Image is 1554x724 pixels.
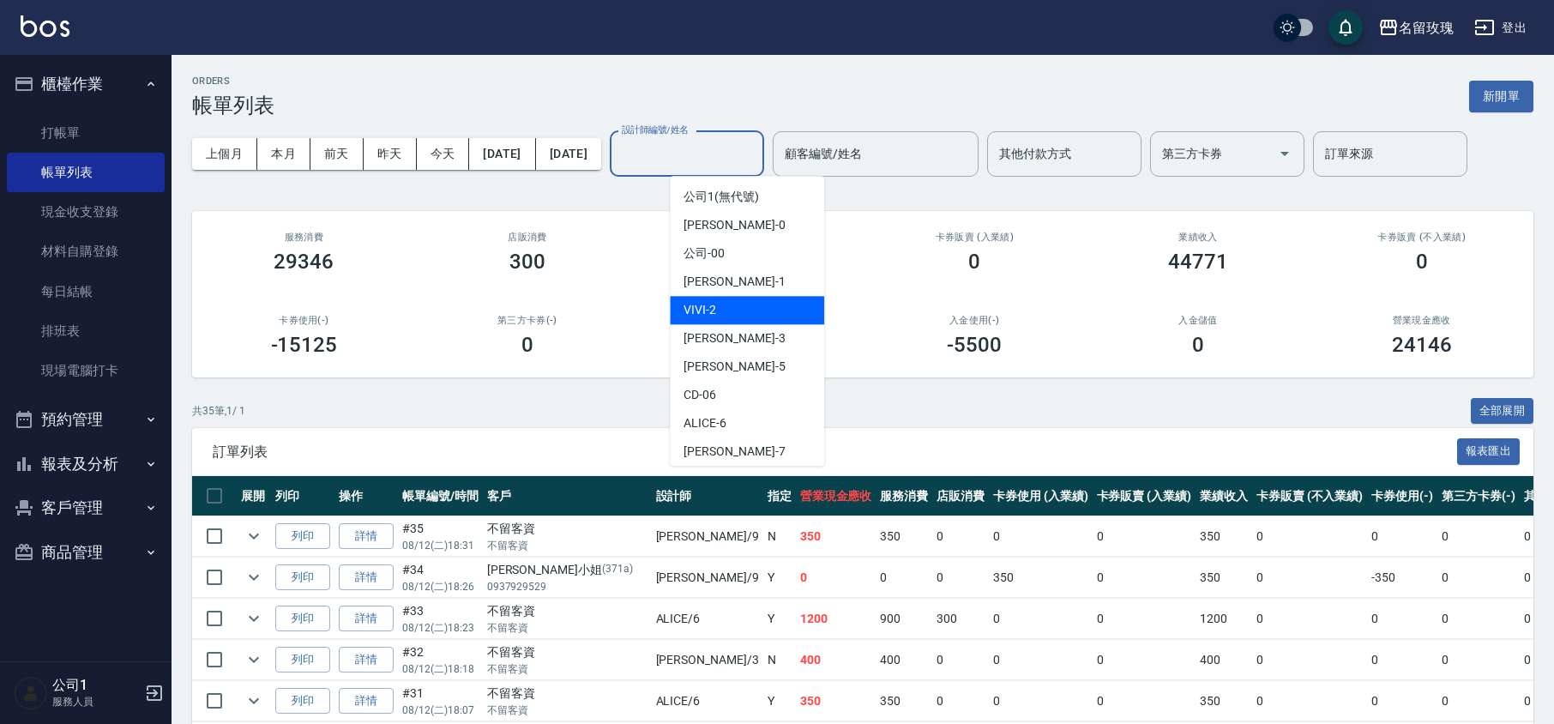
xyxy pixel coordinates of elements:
[7,232,165,271] a: 材料自購登錄
[652,476,763,516] th: 設計師
[402,538,479,553] p: 08/12 (二) 18:31
[1437,476,1520,516] th: 第三方卡券(-)
[1093,681,1196,721] td: 0
[398,599,483,639] td: #33
[968,250,980,274] h3: 0
[1457,443,1521,459] a: 報表匯出
[1093,599,1196,639] td: 0
[796,599,876,639] td: 1200
[437,315,619,326] h2: 第三方卡券(-)
[192,403,245,419] p: 共 35 筆, 1 / 1
[1330,232,1513,243] h2: 卡券販賣 (不入業績)
[1471,398,1534,425] button: 全部展開
[652,681,763,721] td: ALICE /6
[883,315,1066,326] h2: 入金使用(-)
[652,516,763,557] td: [PERSON_NAME] /9
[660,315,842,326] h2: 其他付款方式(-)
[1467,12,1533,44] button: 登出
[469,138,535,170] button: [DATE]
[763,516,796,557] td: N
[402,579,479,594] p: 08/12 (二) 18:26
[21,15,69,37] img: Logo
[339,606,394,632] a: 詳情
[684,414,726,432] span: ALICE -6
[213,232,395,243] h3: 服務消費
[1469,81,1533,112] button: 新開單
[1437,640,1520,680] td: 0
[763,476,796,516] th: 指定
[796,640,876,680] td: 400
[339,647,394,673] a: 詳情
[7,153,165,192] a: 帳單列表
[1252,516,1367,557] td: 0
[932,516,989,557] td: 0
[192,75,274,87] h2: ORDERS
[417,138,470,170] button: 今天
[398,640,483,680] td: #32
[876,640,932,680] td: 400
[487,579,647,594] p: 0937929529
[796,558,876,598] td: 0
[7,351,165,390] a: 現場電腦打卡
[1196,681,1252,721] td: 350
[483,476,652,516] th: 客戶
[684,273,785,291] span: [PERSON_NAME] -1
[1196,599,1252,639] td: 1200
[7,62,165,106] button: 櫃檯作業
[684,301,716,319] span: VIVI -2
[1367,640,1437,680] td: 0
[989,516,1093,557] td: 0
[1367,599,1437,639] td: 0
[684,244,725,262] span: 公司 -00
[275,564,330,591] button: 列印
[989,476,1093,516] th: 卡券使用 (入業績)
[7,486,165,530] button: 客戶管理
[521,333,533,357] h3: 0
[1437,681,1520,721] td: 0
[398,476,483,516] th: 帳單編號/時間
[989,599,1093,639] td: 0
[398,558,483,598] td: #34
[796,681,876,721] td: 350
[1093,516,1196,557] td: 0
[1367,516,1437,557] td: 0
[1093,558,1196,598] td: 0
[1399,17,1454,39] div: 名留玫瑰
[487,561,647,579] div: [PERSON_NAME]小姐
[402,620,479,636] p: 08/12 (二) 18:23
[487,538,647,553] p: 不留客資
[487,703,647,718] p: 不留客資
[876,558,932,598] td: 0
[660,232,842,243] h2: 卡券使用 (入業績)
[14,676,48,710] img: Person
[7,442,165,486] button: 報表及分析
[989,640,1093,680] td: 0
[1196,558,1252,598] td: 350
[275,523,330,550] button: 列印
[437,232,619,243] h2: 店販消費
[339,564,394,591] a: 詳情
[274,250,334,274] h3: 29346
[7,311,165,351] a: 排班表
[1457,438,1521,465] button: 報表匯出
[1437,558,1520,598] td: 0
[487,620,647,636] p: 不留客資
[876,681,932,721] td: 350
[1192,333,1204,357] h3: 0
[1196,516,1252,557] td: 350
[1416,250,1428,274] h3: 0
[684,188,759,206] span: 公司1 (無代號)
[989,681,1093,721] td: 0
[763,599,796,639] td: Y
[1271,140,1298,167] button: Open
[213,315,395,326] h2: 卡券使用(-)
[487,602,647,620] div: 不留客資
[310,138,364,170] button: 前天
[763,640,796,680] td: N
[1330,315,1513,326] h2: 營業現金應收
[932,558,989,598] td: 0
[947,333,1002,357] h3: -5500
[52,694,140,709] p: 服務人員
[684,443,785,461] span: [PERSON_NAME] -7
[398,516,483,557] td: #35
